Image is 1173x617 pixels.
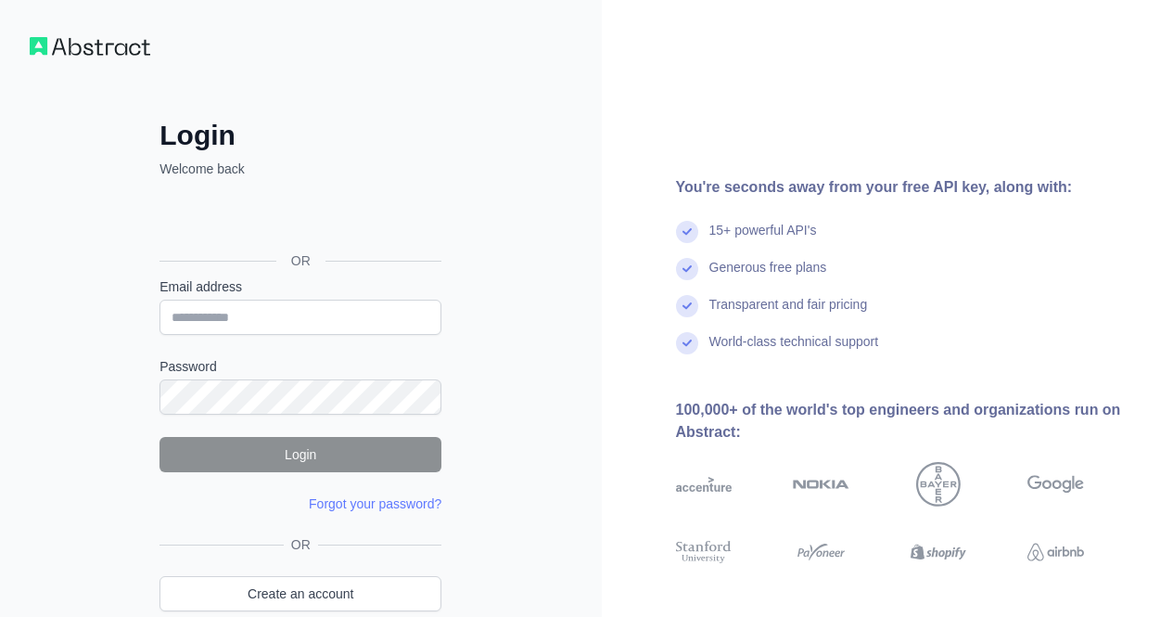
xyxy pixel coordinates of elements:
[159,119,441,152] h2: Login
[676,221,698,243] img: check mark
[676,399,1144,443] div: 100,000+ of the world's top engineers and organizations run on Abstract:
[676,462,733,507] img: accenture
[150,199,447,239] iframe: Sign in with Google Button
[159,160,441,178] p: Welcome back
[676,332,698,354] img: check mark
[1027,538,1084,566] img: airbnb
[159,357,441,376] label: Password
[676,258,698,280] img: check mark
[916,462,961,507] img: bayer
[309,496,441,511] a: Forgot your password?
[276,251,325,270] span: OR
[709,332,879,369] div: World-class technical support
[284,535,318,554] span: OR
[911,538,967,566] img: shopify
[159,576,441,611] a: Create an account
[793,462,849,507] img: nokia
[709,258,827,295] div: Generous free plans
[30,37,150,56] img: Workflow
[676,295,698,317] img: check mark
[1027,462,1084,507] img: google
[676,176,1144,199] div: You're seconds away from your free API key, along with:
[159,277,441,296] label: Email address
[709,221,817,258] div: 15+ powerful API's
[676,538,733,566] img: stanford university
[793,538,849,566] img: payoneer
[709,295,868,332] div: Transparent and fair pricing
[159,437,441,472] button: Login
